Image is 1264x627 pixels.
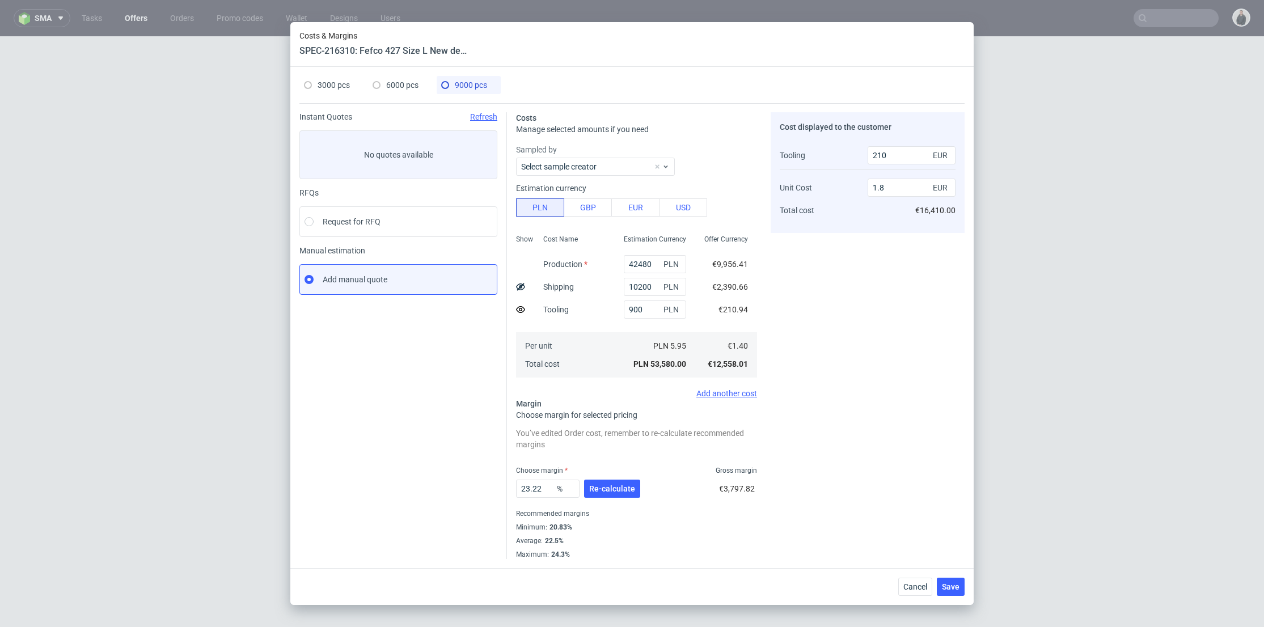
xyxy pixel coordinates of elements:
[728,341,748,350] span: €1.40
[624,278,686,296] input: 0.00
[942,583,959,591] span: Save
[633,359,686,368] span: PLN 53,580.00
[719,484,755,493] span: €3,797.82
[299,45,470,57] header: SPEC-216310: Fefco 427 Size L New design + white print
[318,81,350,90] span: 3000 pcs
[516,534,757,548] div: Average :
[704,235,748,244] span: Offer Currency
[718,305,748,314] span: €210.94
[516,520,757,534] div: Minimum :
[564,198,612,217] button: GBP
[299,246,497,255] span: Manual estimation
[516,235,533,244] span: Show
[780,206,814,215] span: Total cost
[543,536,564,545] div: 22.5%
[516,389,757,398] div: Add another cost
[868,146,956,164] input: 0.00
[898,578,932,596] button: Cancel
[516,399,542,408] span: Margin
[653,341,686,350] span: PLN 5.95
[661,256,684,272] span: PLN
[589,485,635,493] span: Re-calculate
[555,481,577,497] span: %
[659,198,707,217] button: USD
[624,300,686,319] input: 0.00
[624,255,686,273] input: 0.00
[516,467,568,475] label: Choose margin
[780,183,812,192] span: Unit Cost
[716,466,757,475] span: Gross margin
[661,279,684,295] span: PLN
[386,81,418,90] span: 6000 pcs
[661,302,684,317] span: PLN
[516,184,586,193] label: Estimation currency
[516,113,536,122] span: Costs
[780,122,891,132] span: Cost displayed to the customer
[516,125,649,134] span: Manage selected amounts if you need
[937,578,965,596] button: Save
[525,341,552,350] span: Per unit
[516,507,757,520] div: Recommended margins
[543,260,587,269] label: Production
[549,550,570,559] div: 24.3%
[543,282,574,291] label: Shipping
[299,31,470,40] span: Costs & Margins
[903,583,927,591] span: Cancel
[931,180,953,196] span: EUR
[584,480,640,498] button: Re-calculate
[516,144,757,155] label: Sampled by
[543,305,569,314] label: Tooling
[780,151,805,160] span: Tooling
[299,112,497,121] div: Instant Quotes
[299,188,497,197] div: RFQs
[931,147,953,163] span: EUR
[516,480,580,498] input: 0.00
[712,260,748,269] span: €9,956.41
[712,282,748,291] span: €2,390.66
[915,206,956,215] span: €16,410.00
[525,359,560,368] span: Total cost
[323,216,381,227] span: Request for RFQ
[516,198,564,217] button: PLN
[547,523,572,532] div: 20.83%
[624,235,686,244] span: Estimation Currency
[470,112,497,121] span: Refresh
[543,235,578,244] span: Cost Name
[516,425,757,452] div: You’ve edited Order cost, remember to re-calculate recommended margins
[455,81,487,90] span: 9000 pcs
[611,198,660,217] button: EUR
[299,130,497,179] label: No quotes available
[323,274,387,285] span: Add manual quote
[708,359,748,368] span: €12,558.01
[521,162,597,171] label: Select sample creator
[516,410,637,420] span: Choose margin for selected pricing
[516,548,757,559] div: Maximum :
